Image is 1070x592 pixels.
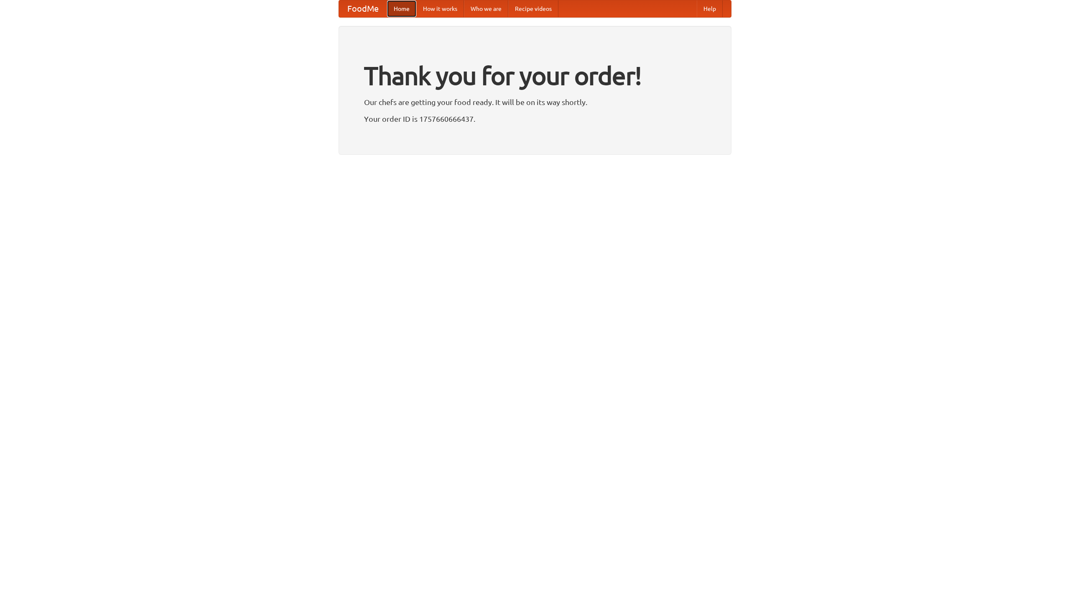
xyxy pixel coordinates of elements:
[364,96,706,108] p: Our chefs are getting your food ready. It will be on its way shortly.
[697,0,723,17] a: Help
[364,113,706,125] p: Your order ID is 1757660666437.
[339,0,387,17] a: FoodMe
[364,56,706,96] h1: Thank you for your order!
[387,0,416,17] a: Home
[464,0,508,17] a: Who we are
[416,0,464,17] a: How it works
[508,0,558,17] a: Recipe videos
